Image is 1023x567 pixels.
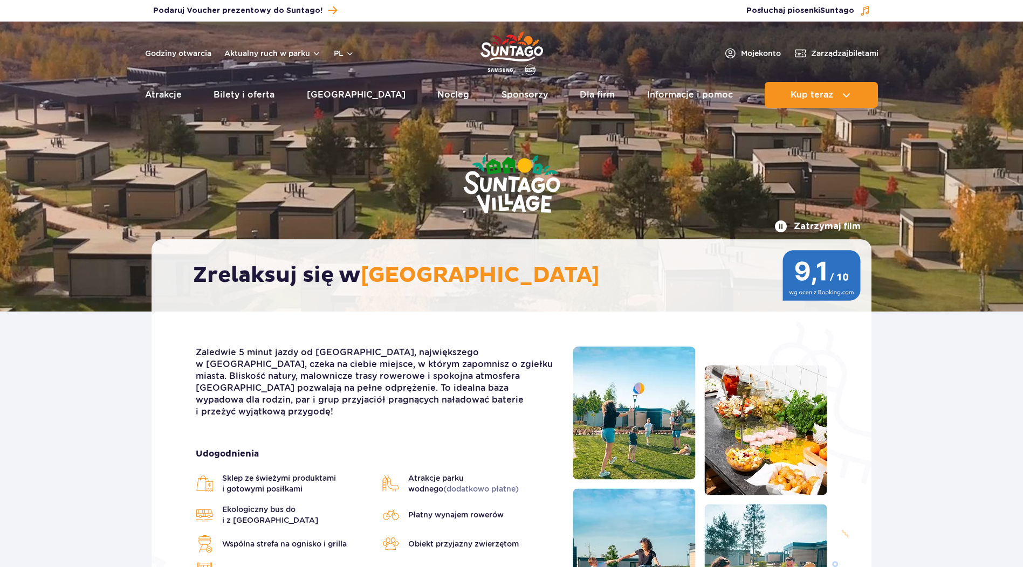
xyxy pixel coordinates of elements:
span: Posłuchaj piosenki [746,5,854,16]
a: Bilety i oferta [214,82,274,108]
span: (dodatkowo płatne) [443,485,519,493]
span: Obiekt przyjazny zwierzętom [408,538,519,549]
p: Zaledwie 5 minut jazdy od [GEOGRAPHIC_DATA], największego w [GEOGRAPHIC_DATA], czeka na ciebie mi... [196,347,557,418]
a: Podaruj Voucher prezentowy do Suntago! [153,3,337,18]
a: Zarządzajbiletami [794,47,878,60]
a: Godziny otwarcia [145,48,211,59]
span: Wspólna strefa na ognisko i grilla [222,538,347,549]
span: Atrakcje parku wodnego [408,473,557,494]
button: Kup teraz [765,82,878,108]
button: Zatrzymaj film [774,220,861,233]
button: Posłuchaj piosenkiSuntago [746,5,870,16]
span: Zarządzaj biletami [811,48,878,59]
a: Informacje i pomoc [647,82,733,108]
button: Aktualny ruch w parku [224,49,321,58]
h2: Zrelaksuj się w [193,262,841,289]
span: Suntago [820,7,854,15]
a: Nocleg [437,82,469,108]
span: Podaruj Voucher prezentowy do Suntago! [153,5,322,16]
img: 9,1/10 wg ocen z Booking.com [782,250,861,301]
span: [GEOGRAPHIC_DATA] [361,262,600,289]
span: Płatny wynajem rowerów [408,509,504,520]
span: Kup teraz [791,90,833,100]
span: Ekologiczny bus do i z [GEOGRAPHIC_DATA] [222,504,371,525]
a: [GEOGRAPHIC_DATA] [307,82,406,108]
span: Sklep ze świeżymi produktami i gotowymi posiłkami [222,473,371,494]
a: Dla firm [580,82,615,108]
span: Moje konto [741,48,781,59]
a: Sponsorzy [502,82,548,108]
button: pl [334,48,354,59]
a: Atrakcje [145,82,182,108]
a: Park of Poland [480,27,543,77]
img: Suntago Village [420,113,603,258]
strong: Udogodnienia [196,448,557,460]
a: Mojekonto [724,47,781,60]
